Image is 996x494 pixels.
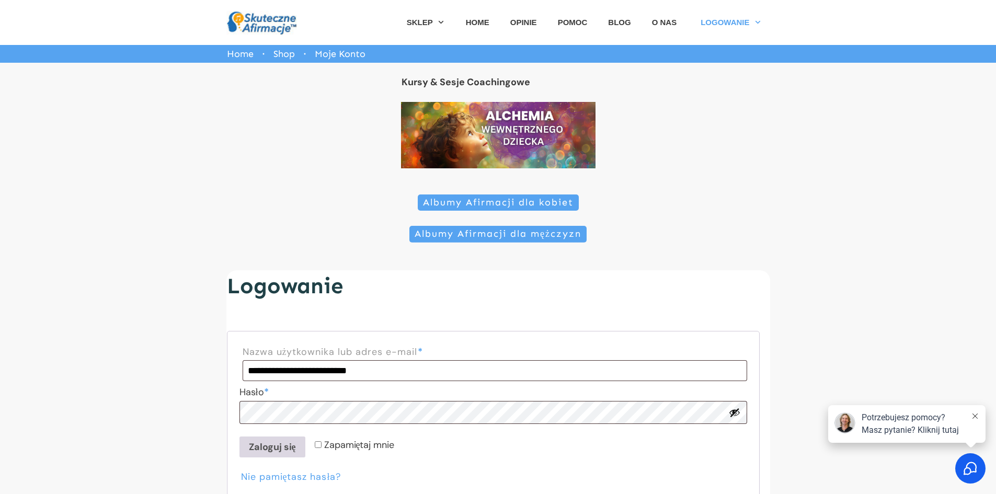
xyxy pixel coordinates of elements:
[423,197,574,209] span: Albumy Afirmacji dla kobiet
[239,384,747,400] label: Hasło
[227,48,254,60] span: Home
[227,45,254,62] a: Home
[227,271,760,312] h2: Logowanie
[243,343,747,360] label: Nazwa użytkownika lub adres e-mail
[701,15,761,30] a: LOGOWANIE
[729,407,740,418] button: Pokaż hasło
[608,15,631,30] a: BLOG
[407,15,445,30] a: SKLEP
[701,15,749,30] span: LOGOWANIE
[241,470,341,483] a: Nie pamiętasz hasła?
[466,15,489,30] a: HOME
[315,45,365,62] span: Moje Konto
[239,436,305,457] button: Zaloguj się
[324,439,395,451] span: Zapamiętaj mnie
[402,76,530,88] a: Kursy & Sesje Coachingowe
[273,48,295,60] span: Shop
[315,441,322,448] input: Zapamiętaj mnie
[407,15,433,30] span: SKLEP
[558,15,588,30] a: POMOC
[510,15,537,30] a: OPINIE
[273,45,295,62] a: Shop
[415,228,581,240] span: Albumy Afirmacji dla mężczyzn
[401,102,596,168] img: ALCHEMIA Wewnetrznego Dziecka (1170 x 400 px)
[418,194,579,211] a: Albumy Afirmacji dla kobiet
[652,15,677,30] a: O NAS
[409,226,587,243] a: Albumy Afirmacji dla mężczyzn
